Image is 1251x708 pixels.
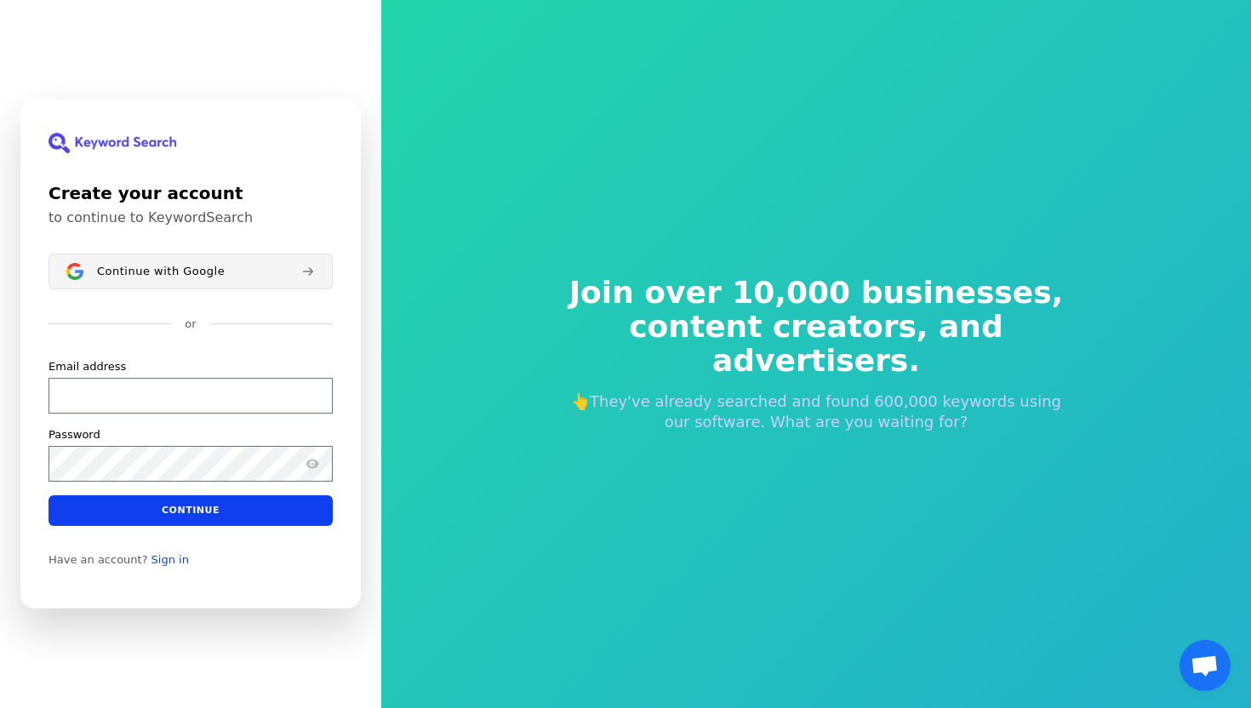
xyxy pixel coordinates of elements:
h1: Create your account [49,180,333,206]
label: Email address [49,359,126,374]
p: 👆They've already searched and found 600,000 keywords using our software. What are you waiting for? [557,391,1075,432]
img: KeywordSearch [49,133,176,153]
p: or [185,317,196,332]
span: Have an account? [49,553,148,567]
button: Continue [49,495,333,526]
label: Password [49,427,100,442]
span: Continue with Google [97,265,225,278]
span: Join over 10,000 businesses, [557,276,1075,310]
a: Open chat [1180,640,1231,691]
span: content creators, and advertisers. [557,310,1075,378]
p: to continue to KeywordSearch [49,209,333,226]
button: Sign in with GoogleContinue with Google [49,254,333,289]
button: Show password [302,454,323,474]
img: Sign in with Google [66,263,83,280]
a: Sign in [151,553,189,567]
